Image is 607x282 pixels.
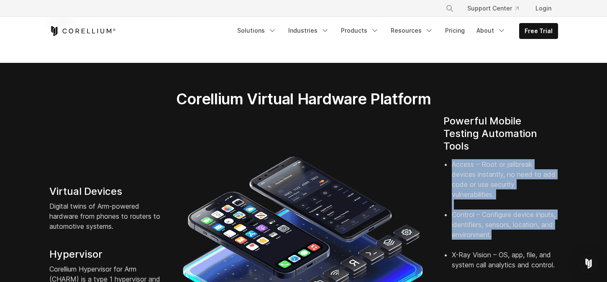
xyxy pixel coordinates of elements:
[137,90,470,108] h2: Corellium Virtual Hardware Platform
[452,159,558,210] li: Access – Root or jailbreak devices instantly, no need to add code or use security vulnerabilities.
[461,1,525,16] a: Support Center
[442,1,457,16] button: Search
[435,1,558,16] div: Navigation Menu
[520,23,558,39] a: Free Trial
[49,201,164,231] p: Digital twins of Arm-powered hardware from phones to routers to automotive systems.
[232,23,558,39] div: Navigation Menu
[49,248,164,261] h4: Hypervisor
[529,1,558,16] a: Login
[49,185,164,198] h4: Virtual Devices
[386,23,438,38] a: Resources
[49,26,116,36] a: Corellium Home
[471,23,511,38] a: About
[452,210,558,250] li: Control – Configure device inputs, identifiers, sensors, location, and environment.
[452,250,558,280] li: X-Ray Vision – OS, app, file, and system call analytics and control.
[443,115,558,153] h4: Powerful Mobile Testing Automation Tools
[336,23,384,38] a: Products
[579,254,599,274] div: Open Intercom Messenger
[283,23,334,38] a: Industries
[440,23,470,38] a: Pricing
[232,23,282,38] a: Solutions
